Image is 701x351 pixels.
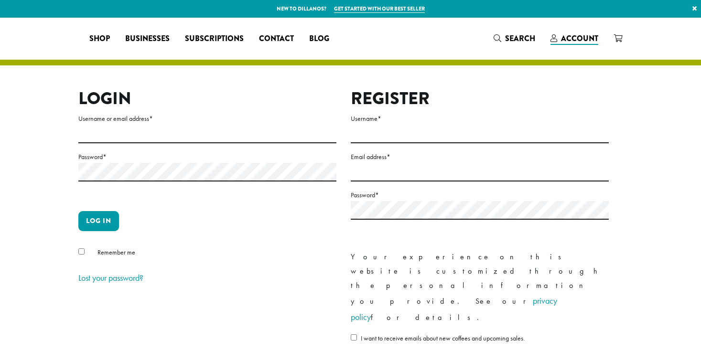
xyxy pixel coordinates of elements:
[259,33,294,45] span: Contact
[78,151,336,163] label: Password
[334,5,425,13] a: Get started with our best seller
[351,113,609,125] label: Username
[486,31,543,46] a: Search
[361,334,525,342] span: I want to receive emails about new coffees and upcoming sales.
[97,248,135,256] span: Remember me
[351,334,357,340] input: I want to receive emails about new coffees and upcoming sales.
[78,211,119,231] button: Log in
[78,88,336,109] h2: Login
[505,33,535,44] span: Search
[561,33,598,44] span: Account
[351,189,609,201] label: Password
[78,272,143,283] a: Lost your password?
[309,33,329,45] span: Blog
[89,33,110,45] span: Shop
[351,250,609,325] p: Your experience on this website is customized through the personal information you provide. See o...
[125,33,170,45] span: Businesses
[351,151,609,163] label: Email address
[351,295,557,322] a: privacy policy
[78,113,336,125] label: Username or email address
[351,88,609,109] h2: Register
[185,33,244,45] span: Subscriptions
[82,31,118,46] a: Shop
